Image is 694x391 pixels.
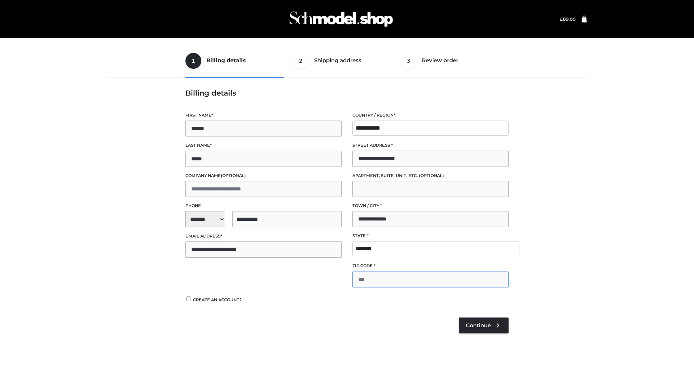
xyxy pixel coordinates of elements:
label: Apartment, suite, unit, etc. [352,172,509,179]
span: £ [560,16,563,22]
span: Create an account? [193,297,242,302]
bdi: 89.00 [560,16,575,22]
label: Country / Region [352,112,509,119]
a: £89.00 [560,16,575,22]
span: (optional) [221,173,246,178]
span: Continue [466,322,491,329]
img: Schmodel Admin 964 [287,5,395,33]
label: Company name [185,172,342,179]
label: Phone [185,202,342,209]
label: First name [185,112,342,119]
label: Last name [185,142,342,149]
label: ZIP Code [352,262,509,269]
span: (optional) [419,173,444,178]
h3: Billing details [185,89,509,97]
label: State [352,232,509,239]
a: Continue [459,318,509,333]
label: Street address [352,142,509,149]
label: Email address [185,233,342,240]
label: Town / City [352,202,509,209]
input: Create an account? [185,297,192,301]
